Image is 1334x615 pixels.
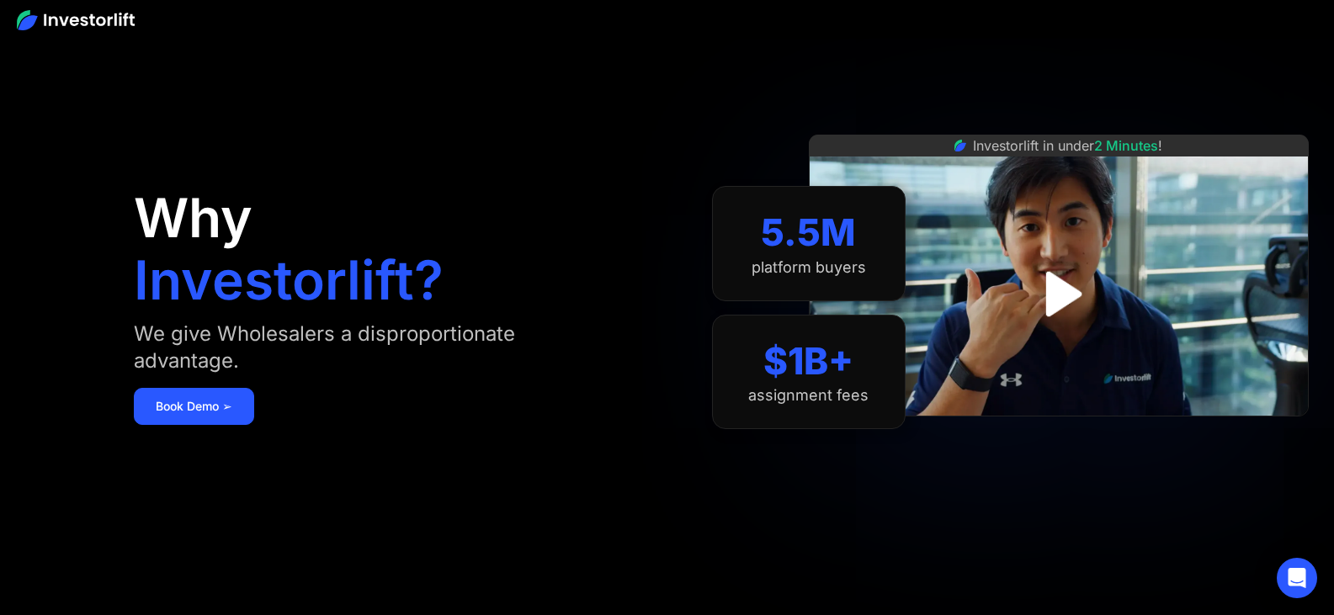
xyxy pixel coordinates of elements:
[1277,558,1317,598] div: Open Intercom Messenger
[752,258,866,277] div: platform buyers
[761,210,856,255] div: 5.5M
[973,135,1162,156] div: Investorlift in under !
[134,191,252,245] h1: Why
[134,388,254,425] a: Book Demo ➢
[1094,137,1158,154] span: 2 Minutes
[134,253,444,307] h1: Investorlift?
[748,386,869,405] div: assignment fees
[933,425,1185,445] iframe: Customer reviews powered by Trustpilot
[763,339,853,384] div: $1B+
[134,321,619,374] div: We give Wholesalers a disproportionate advantage.
[1021,257,1096,331] a: open lightbox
